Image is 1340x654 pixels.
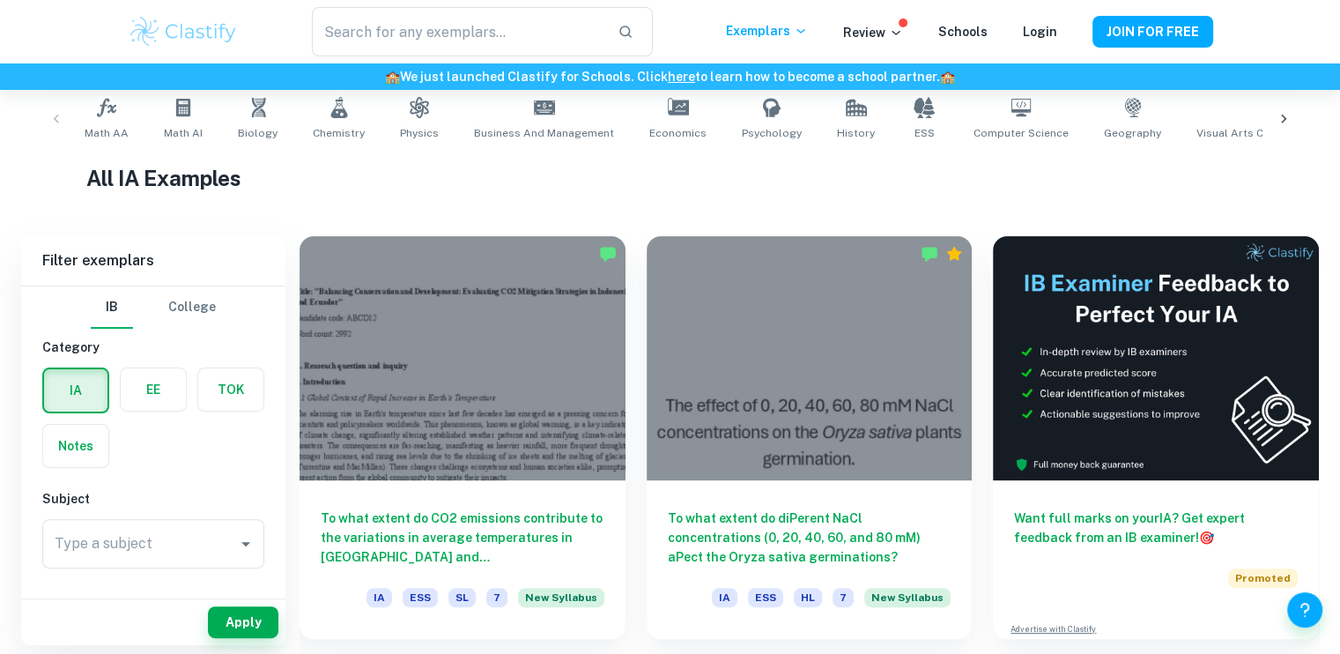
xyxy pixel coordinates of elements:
[233,531,258,556] button: Open
[1104,125,1161,141] span: Geography
[1023,25,1057,39] a: Login
[1014,509,1298,547] h6: Want full marks on your IA ? Get expert feedback from an IB examiner!
[42,338,264,357] h6: Category
[843,23,903,42] p: Review
[921,245,938,263] img: Marked
[91,286,133,329] button: IB
[91,286,216,329] div: Filter type choice
[238,125,278,141] span: Biology
[518,588,604,618] div: Starting from the May 2026 session, the ESS IA requirements have changed. We created this exempla...
[649,125,707,141] span: Economics
[486,588,507,607] span: 7
[403,588,438,607] span: ESS
[168,286,216,329] button: College
[42,489,264,509] h6: Subject
[474,125,614,141] span: Business and Management
[974,125,1069,141] span: Computer Science
[21,236,285,286] h6: Filter exemplars
[748,588,783,607] span: ESS
[726,21,808,41] p: Exemplars
[1228,569,1298,588] span: Promoted
[312,7,603,56] input: Search for any exemplars...
[121,368,186,411] button: EE
[366,588,392,607] span: IA
[300,236,626,639] a: To what extent do CO2 emissions contribute to the variations in average temperatures in [GEOGRAPH...
[940,70,955,84] span: 🏫
[864,588,951,607] span: New Syllabus
[599,245,617,263] img: Marked
[668,509,951,567] h6: To what extent do diPerent NaCl concentrations (0, 20, 40, 60, and 80 mM) aPect the Oryza sativa ...
[164,125,203,141] span: Math AI
[85,125,129,141] span: Math AA
[1287,592,1322,628] button: Help and Feedback
[1199,531,1214,545] span: 🎯
[1092,16,1213,48] button: JOIN FOR FREE
[794,588,822,607] span: HL
[742,125,802,141] span: Psychology
[938,25,988,39] a: Schools
[44,369,107,412] button: IA
[647,236,973,639] a: To what extent do diPerent NaCl concentrations (0, 20, 40, 60, and 80 mM) aPect the Oryza sativa ...
[1011,623,1096,635] a: Advertise with Clastify
[400,125,439,141] span: Physics
[86,162,1255,194] h1: All IA Examples
[993,236,1319,480] img: Thumbnail
[864,588,951,618] div: Starting from the May 2026 session, the ESS IA requirements have changed. We created this exempla...
[208,606,278,638] button: Apply
[128,14,240,49] img: Clastify logo
[945,245,963,263] div: Premium
[837,125,875,141] span: History
[448,588,476,607] span: SL
[993,236,1319,639] a: Want full marks on yourIA? Get expert feedback from an IB examiner!PromotedAdvertise with Clastify
[4,67,1336,86] h6: We just launched Clastify for Schools. Click to learn how to become a school partner.
[833,588,854,607] span: 7
[321,509,604,567] h6: To what extent do CO2 emissions contribute to the variations in average temperatures in [GEOGRAPH...
[518,588,604,607] span: New Syllabus
[313,125,365,141] span: Chemistry
[668,70,695,84] a: here
[198,368,263,411] button: TOK
[43,425,108,467] button: Notes
[914,125,935,141] span: ESS
[712,588,737,607] span: IA
[385,70,400,84] span: 🏫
